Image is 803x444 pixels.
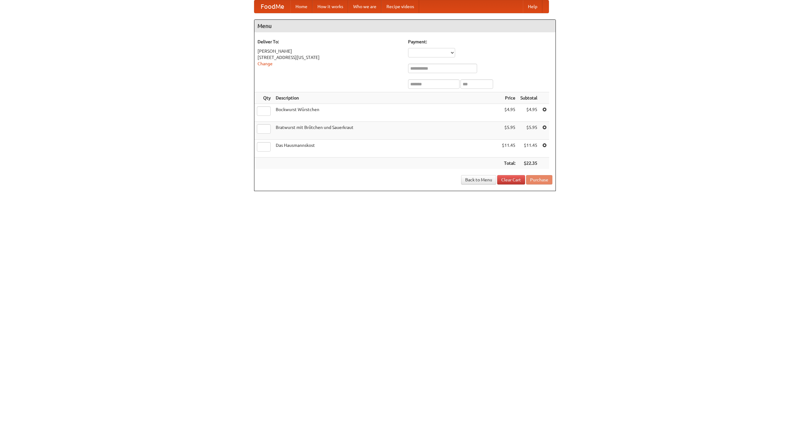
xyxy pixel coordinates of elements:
[499,92,518,104] th: Price
[518,122,540,140] td: $5.95
[258,61,273,66] a: Change
[273,104,499,122] td: Bockwurst Würstchen
[312,0,348,13] a: How it works
[273,122,499,140] td: Bratwurst mit Brötchen und Sauerkraut
[273,140,499,158] td: Das Hausmannskost
[273,92,499,104] th: Description
[499,104,518,122] td: $4.95
[499,158,518,169] th: Total:
[499,140,518,158] td: $11.45
[408,39,552,45] h5: Payment:
[290,0,312,13] a: Home
[348,0,381,13] a: Who we are
[518,92,540,104] th: Subtotal
[461,175,496,185] a: Back to Menu
[254,92,273,104] th: Qty
[258,48,402,54] div: [PERSON_NAME]
[254,20,556,32] h4: Menu
[497,175,525,185] a: Clear Cart
[381,0,419,13] a: Recipe videos
[526,175,552,185] button: Purchase
[258,39,402,45] h5: Deliver To:
[518,104,540,122] td: $4.95
[523,0,542,13] a: Help
[258,54,402,61] div: [STREET_ADDRESS][US_STATE]
[518,158,540,169] th: $22.35
[518,140,540,158] td: $11.45
[254,0,290,13] a: FoodMe
[499,122,518,140] td: $5.95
